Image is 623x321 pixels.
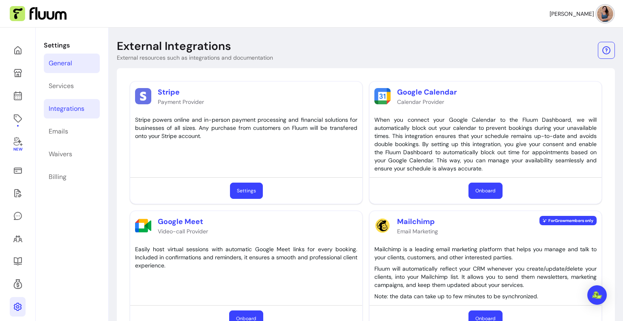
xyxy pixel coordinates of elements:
a: Offerings [10,109,26,128]
p: Note: the data can take up to few minutes to be synchronized. [374,292,597,300]
img: Mailchimp logo [374,218,391,234]
div: Billing [49,172,67,182]
a: General [44,54,100,73]
p: Mailchimp is a leading email marketing platform that helps you manage and talk to your clients, c... [374,245,597,261]
a: My Page [10,63,26,83]
div: Open Intercom Messenger [587,285,607,305]
p: External Integrations [117,39,231,54]
p: Mailchimp [397,216,438,227]
button: avatar[PERSON_NAME] [550,6,613,22]
a: Services [44,76,100,96]
div: Services [49,81,74,91]
img: Google Calendar logo [374,88,391,104]
a: Settings [230,183,263,199]
a: Emails [44,122,100,141]
a: Home [10,41,26,60]
a: New [10,131,26,157]
a: Waivers [10,183,26,203]
p: External resources such as integrations and documentation [117,54,273,62]
p: Payment Provider [158,98,204,106]
a: Calendar [10,86,26,106]
a: Refer & Earn [10,274,26,294]
p: Calendar Provider [397,98,457,106]
div: General [49,58,72,68]
img: Google Meet logo [135,218,151,234]
p: Stripe [158,86,204,98]
div: Emails [49,127,68,136]
a: Sales [10,161,26,180]
p: Fluum will automatically reflect your CRM whenever you create/update/delete your clients, into yo... [374,265,597,289]
a: Settings [10,297,26,317]
span: New [13,147,22,152]
a: Billing [44,167,100,187]
a: Resources [10,252,26,271]
div: When you connect your Google Calendar to the Fluum Dashboard, we will automatically block out you... [374,116,597,172]
p: Video-call Provider [158,227,208,235]
a: My Messages [10,206,26,226]
a: Clients [10,229,26,248]
img: avatar [597,6,613,22]
p: Google Calendar [397,86,457,98]
div: Integrations [49,104,84,114]
p: Email Marketing [397,227,438,235]
button: Onboard [468,183,503,199]
a: Integrations [44,99,100,118]
div: Stripe powers online and in-person payment processing and financial solutions for businesses of a... [135,116,357,140]
img: Stripe logo [135,88,151,104]
div: Easily host virtual sessions with automatic Google Meet links for every booking. Included in conf... [135,245,357,269]
a: Waivers [44,144,100,164]
div: Waivers [49,149,72,159]
span: [PERSON_NAME] [550,10,594,18]
p: Google Meet [158,216,208,227]
p: Settings [44,41,100,50]
span: For Grow members only [539,216,597,225]
img: Fluum Logo [10,6,67,22]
